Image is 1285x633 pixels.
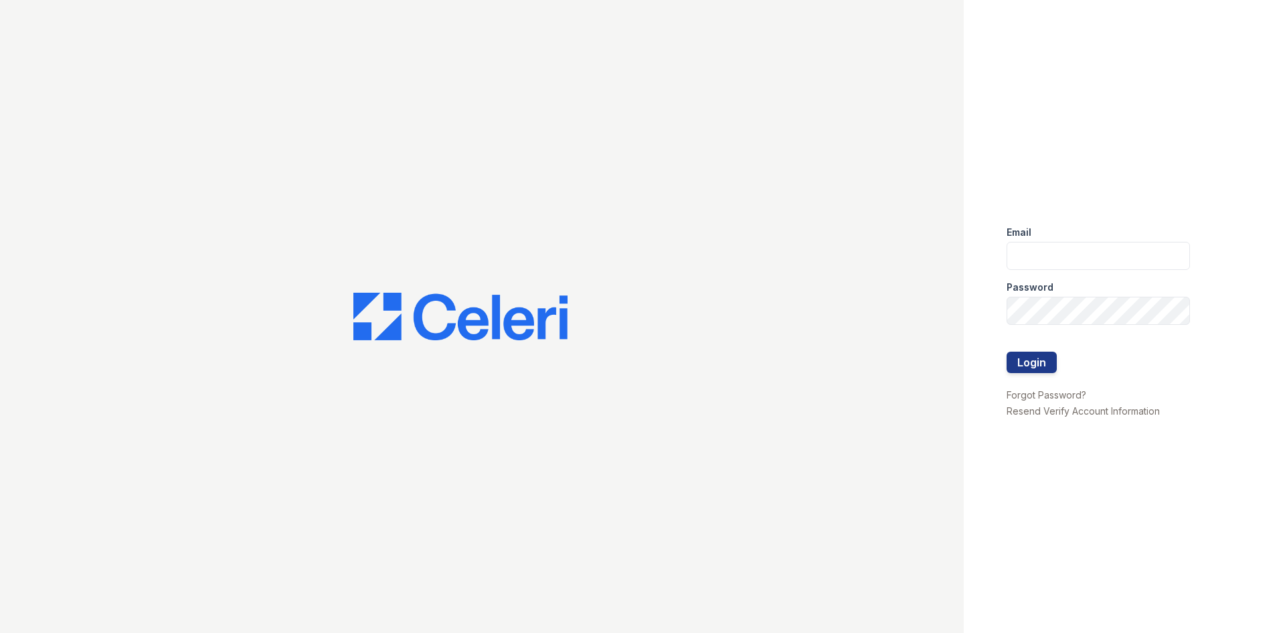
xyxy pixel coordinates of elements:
[1007,352,1057,373] button: Login
[1007,281,1053,294] label: Password
[353,293,568,341] img: CE_Logo_Blue-a8612792a0a2168367f1c8372b55b34899dd931a85d93a1a3d3e32e68fde9ad4.png
[1007,405,1160,417] a: Resend Verify Account Information
[1007,389,1086,401] a: Forgot Password?
[1007,226,1031,239] label: Email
